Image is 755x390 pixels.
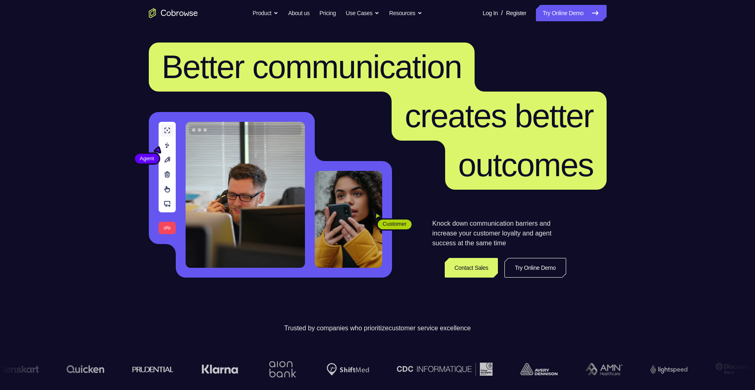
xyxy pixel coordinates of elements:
img: avery-dennison [520,363,557,375]
a: Register [506,5,526,21]
span: outcomes [458,147,594,183]
img: Klarna [201,364,237,374]
img: Aion Bank [265,353,298,386]
span: Better communication [162,49,462,85]
img: A customer support agent talking on the phone [186,122,305,268]
span: creates better [405,98,593,134]
a: Log In [483,5,498,21]
span: / [501,8,503,18]
button: Use Cases [346,5,379,21]
button: Product [253,5,278,21]
img: CDC Informatique [396,363,492,375]
img: A customer holding their phone [315,171,382,268]
a: About us [288,5,309,21]
img: Shiftmed [326,363,368,376]
button: Resources [389,5,422,21]
a: Pricing [319,5,336,21]
img: AMN Healthcare [585,363,622,376]
a: Contact Sales [445,258,498,278]
p: Knock down communication barriers and increase your customer loyalty and agent success at the sam... [432,219,566,248]
a: Try Online Demo [504,258,566,278]
a: Try Online Demo [536,5,606,21]
span: customer service excellence [389,325,471,332]
a: Go to the home page [149,8,198,18]
img: prudential [132,366,173,372]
